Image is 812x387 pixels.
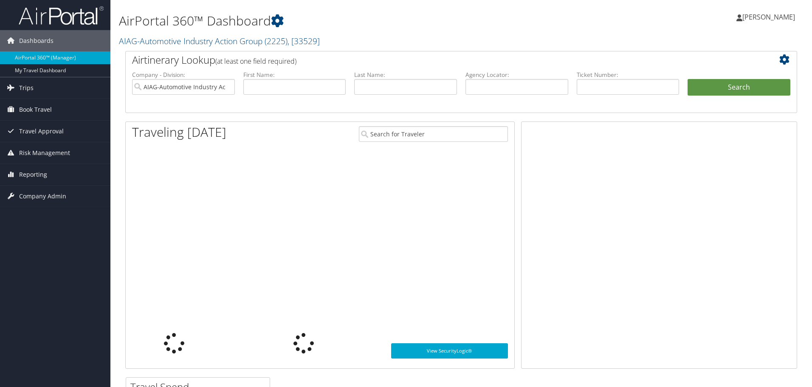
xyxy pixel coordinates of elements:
[577,71,679,79] label: Ticket Number:
[119,12,575,30] h1: AirPortal 360™ Dashboard
[742,12,795,22] span: [PERSON_NAME]
[119,35,320,47] a: AIAG-Automotive Industry Action Group
[688,79,790,96] button: Search
[19,30,54,51] span: Dashboards
[132,53,734,67] h2: Airtinerary Lookup
[265,35,288,47] span: ( 2225 )
[288,35,320,47] span: , [ 33529 ]
[19,77,34,99] span: Trips
[19,164,47,185] span: Reporting
[354,71,457,79] label: Last Name:
[132,71,235,79] label: Company - Division:
[19,6,104,25] img: airportal-logo.png
[215,56,296,66] span: (at least one field required)
[359,126,508,142] input: Search for Traveler
[19,186,66,207] span: Company Admin
[19,99,52,120] span: Book Travel
[736,4,804,30] a: [PERSON_NAME]
[391,343,508,359] a: View SecurityLogic®
[19,121,64,142] span: Travel Approval
[132,123,226,141] h1: Traveling [DATE]
[243,71,346,79] label: First Name:
[19,142,70,164] span: Risk Management
[465,71,568,79] label: Agency Locator:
